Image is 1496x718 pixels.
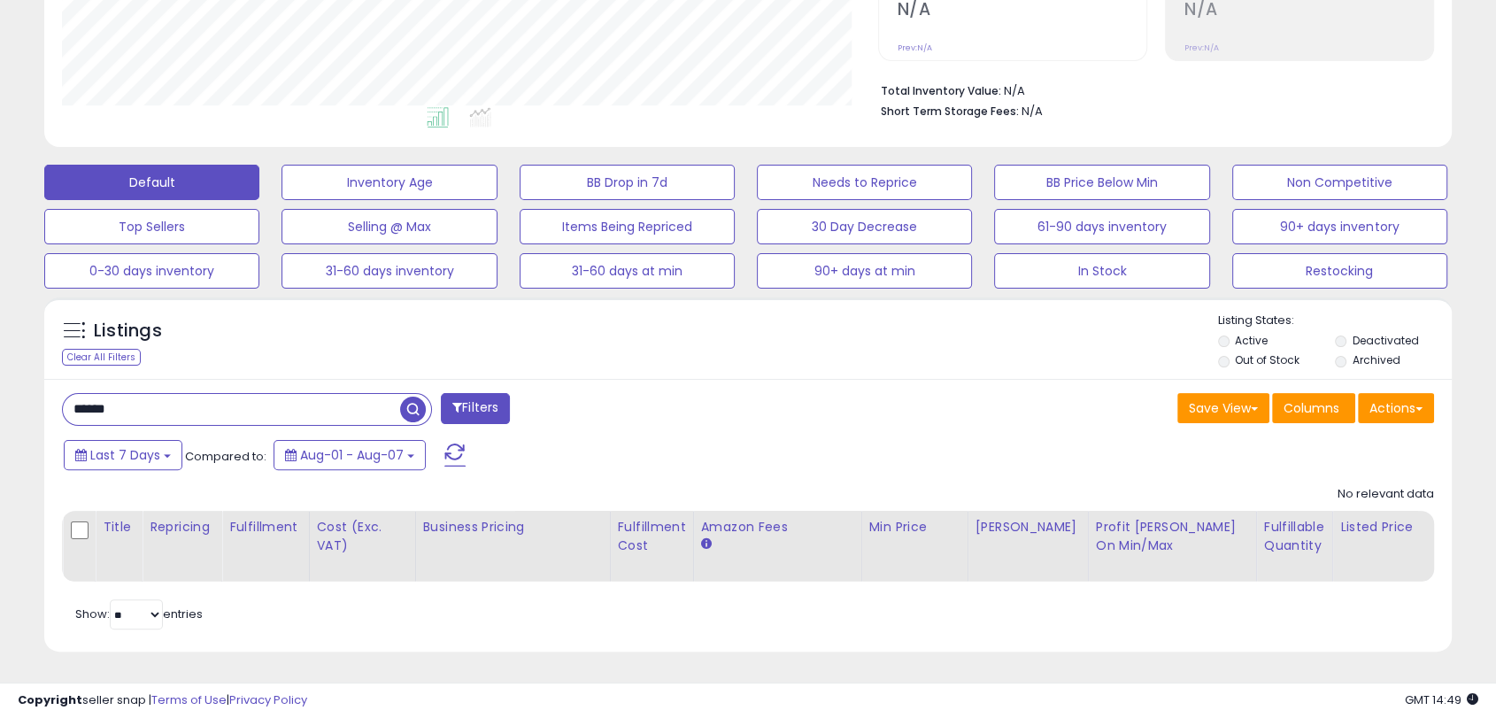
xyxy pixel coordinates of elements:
button: Default [44,165,259,200]
button: Items Being Repriced [520,209,735,244]
b: Total Inventory Value: [881,83,1001,98]
label: Deactivated [1353,333,1419,348]
button: Needs to Reprice [757,165,972,200]
div: Amazon Fees [701,518,854,537]
h5: Listings [94,319,162,344]
button: Non Competitive [1232,165,1447,200]
div: Clear All Filters [62,349,141,366]
button: Aug-01 - Aug-07 [274,440,426,470]
span: Last 7 Days [90,446,160,464]
div: Repricing [150,518,214,537]
button: 90+ days at min [757,253,972,289]
button: 0-30 days inventory [44,253,259,289]
span: N/A [1022,103,1043,120]
button: 61-90 days inventory [994,209,1209,244]
button: 31-60 days inventory [281,253,497,289]
button: 30 Day Decrease [757,209,972,244]
button: Save View [1177,393,1269,423]
button: In Stock [994,253,1209,289]
button: BB Drop in 7d [520,165,735,200]
div: Cost (Exc. VAT) [317,518,408,555]
div: Profit [PERSON_NAME] on Min/Max [1096,518,1249,555]
button: BB Price Below Min [994,165,1209,200]
th: The percentage added to the cost of goods (COGS) that forms the calculator for Min & Max prices. [1088,511,1256,582]
div: Min Price [869,518,960,537]
label: Active [1235,333,1268,348]
span: Aug-01 - Aug-07 [300,446,404,464]
button: Actions [1358,393,1434,423]
button: Columns [1272,393,1355,423]
div: Listed Price [1340,518,1493,537]
button: Filters [441,393,510,424]
label: Archived [1353,352,1400,367]
div: Fulfillment [229,518,301,537]
button: 31-60 days at min [520,253,735,289]
button: Top Sellers [44,209,259,244]
button: Restocking [1232,253,1447,289]
div: Fulfillment Cost [618,518,686,555]
div: [PERSON_NAME] [975,518,1081,537]
div: No relevant data [1338,486,1434,503]
button: Inventory Age [281,165,497,200]
button: Last 7 Days [64,440,182,470]
span: Compared to: [185,448,266,465]
a: Privacy Policy [229,691,307,708]
small: Amazon Fees. [701,537,712,552]
label: Out of Stock [1235,352,1299,367]
small: Prev: N/A [1184,42,1219,53]
p: Listing States: [1218,313,1452,329]
span: 2025-08-15 14:49 GMT [1405,691,1478,708]
span: Show: entries [75,606,203,622]
div: Title [103,518,135,537]
div: Business Pricing [423,518,603,537]
small: Prev: N/A [898,42,932,53]
strong: Copyright [18,691,82,708]
b: Short Term Storage Fees: [881,104,1019,119]
div: Fulfillable Quantity [1264,518,1325,555]
span: Columns [1284,399,1339,417]
button: Selling @ Max [281,209,497,244]
button: 90+ days inventory [1232,209,1447,244]
li: N/A [881,79,1421,100]
div: seller snap | | [18,692,307,709]
a: Terms of Use [151,691,227,708]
